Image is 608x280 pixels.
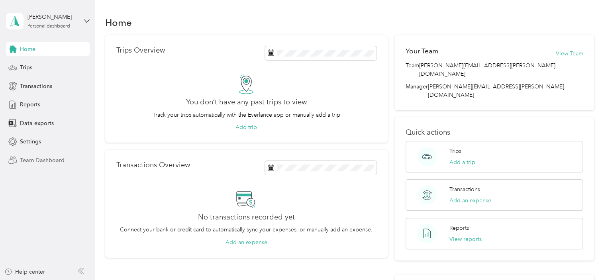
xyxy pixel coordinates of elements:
[116,46,165,55] p: Trips Overview
[20,156,65,164] span: Team Dashboard
[406,46,438,56] h2: Your Team
[105,18,132,27] h1: Home
[449,147,461,155] p: Trips
[226,238,267,247] button: Add an expense
[449,224,469,232] p: Reports
[563,235,608,280] iframe: Everlance-gr Chat Button Frame
[198,213,295,221] h2: No transactions recorded yet
[27,24,70,29] div: Personal dashboard
[406,61,419,78] span: Team
[406,128,583,137] p: Quick actions
[449,235,482,243] button: View reports
[449,196,491,205] button: Add an expense
[419,61,583,78] span: [PERSON_NAME][EMAIL_ADDRESS][PERSON_NAME][DOMAIN_NAME]
[20,100,40,109] span: Reports
[235,123,257,131] button: Add trip
[120,225,373,234] p: Connect your bank or credit card to automatically sync your expenses, or manually add an expense.
[449,158,475,166] button: Add a trip
[20,63,32,72] span: Trips
[116,161,190,169] p: Transactions Overview
[428,83,564,98] span: [PERSON_NAME][EMAIL_ADDRESS][PERSON_NAME][DOMAIN_NAME]
[4,268,45,276] button: Help center
[449,185,480,194] p: Transactions
[20,137,41,146] span: Settings
[27,13,77,21] div: [PERSON_NAME]
[153,111,340,119] p: Track your trips automatically with the Everlance app or manually add a trip
[20,82,52,90] span: Transactions
[555,49,583,58] button: View Team
[20,119,54,127] span: Data exports
[20,45,35,53] span: Home
[406,82,428,99] span: Manager
[186,98,307,106] h2: You don’t have any past trips to view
